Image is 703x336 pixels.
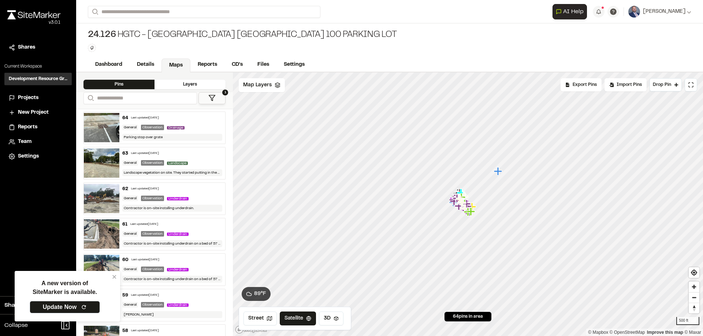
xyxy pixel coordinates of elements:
div: 64 [122,115,128,121]
button: Zoom in [689,282,699,292]
div: Layers [155,80,226,89]
button: Drop Pin [650,78,682,91]
a: Reports [9,123,67,131]
button: 1 [198,92,226,104]
span: [PERSON_NAME] [643,8,685,16]
div: General [122,125,138,130]
button: Edit Tags [88,44,96,52]
div: Last updated [DATE] [130,222,158,227]
a: Details [130,58,161,72]
a: OpenStreetMap [610,330,645,335]
div: 59 [122,292,128,299]
img: file [84,148,119,178]
div: Map marker [453,194,462,203]
a: Maxar [684,330,701,335]
span: Shares [18,44,35,52]
a: Team [9,138,67,146]
canvas: Map [233,72,703,336]
div: Map marker [454,190,464,200]
div: Map marker [454,189,463,198]
div: Map marker [460,202,470,211]
div: Map marker [457,193,467,202]
span: Reset bearing to north [689,303,699,313]
div: Map marker [454,190,464,200]
div: Contractor is on-site installing underdrain on a bed of 57 stone and they are backfilling w/nativ... [122,276,223,283]
div: HGTC - [GEOGRAPHIC_DATA] [GEOGRAPHIC_DATA] 100 Parking Lot [88,29,397,41]
img: file [84,184,119,213]
div: Last updated [DATE] [131,329,159,333]
div: 62 [122,186,128,192]
a: Mapbox [588,330,608,335]
div: Map marker [450,194,460,203]
a: Maps [161,58,190,72]
div: Last updated [DATE] [131,116,159,120]
button: 3D [319,312,343,325]
button: Search [83,92,97,104]
a: New Project [9,109,67,117]
button: Zoom out [689,292,699,303]
div: Observation [141,267,164,272]
div: Map marker [458,199,468,208]
div: Last updated [DATE] [131,293,159,298]
div: Map marker [467,207,476,216]
div: General [122,196,138,201]
a: Reports [190,58,224,72]
div: 60 [122,257,129,263]
div: 63 [122,150,128,157]
p: Current Workspace [4,63,72,70]
div: Observation [141,196,164,201]
div: Map marker [449,198,459,207]
div: 61 [122,221,127,228]
div: Map marker [449,195,459,205]
button: Street [243,312,277,325]
span: Projects [18,94,38,102]
div: General [122,160,138,166]
button: 89°F [242,287,271,301]
div: Map marker [458,198,468,208]
a: Update Now [30,301,100,313]
span: 24.126 [88,29,116,41]
div: Oh geez...please don't... [7,19,60,26]
div: Contractor is on-site installing underdrain on a bed of 57 stone and they are backfilling w/nativ... [122,240,223,247]
a: CD's [224,58,250,72]
img: User [628,6,640,18]
img: file [84,219,119,249]
span: Underdrain [167,197,189,200]
a: Settings [9,152,67,161]
div: Map marker [460,192,469,201]
a: Settings [276,58,312,72]
img: file [84,113,119,142]
div: Observation [141,302,164,307]
div: Map marker [451,195,461,204]
a: Dashboard [88,58,130,72]
span: AI Help [563,7,584,16]
div: Landscape vegetation on site. They started putting in the biggest trees [122,169,223,176]
div: Map marker [462,206,472,215]
a: Mapbox logo [235,325,267,334]
button: Search [88,6,101,18]
button: Find my location [689,267,699,278]
div: Contractor is on-site installing underdrain. [122,205,223,212]
div: Map marker [467,207,476,216]
div: [PERSON_NAME] [122,311,223,318]
span: 1 [222,90,228,95]
span: 64 pins in area [453,313,483,320]
div: Map marker [450,197,460,206]
div: Map marker [461,205,471,215]
div: Observation [141,125,164,130]
span: Underdrain [167,268,189,271]
img: rebrand.png [7,10,60,19]
span: Import Pins [617,82,642,88]
span: Collapse [4,321,28,330]
a: Files [250,58,276,72]
h3: Development Resource Group [9,76,67,82]
p: A new version of SiteMarker is available. [33,279,97,297]
div: Map marker [456,194,465,204]
button: [PERSON_NAME] [628,6,691,18]
div: Import Pins into your project [605,78,647,91]
button: Open AI Assistant [553,4,587,19]
span: Underdrain [167,303,189,307]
